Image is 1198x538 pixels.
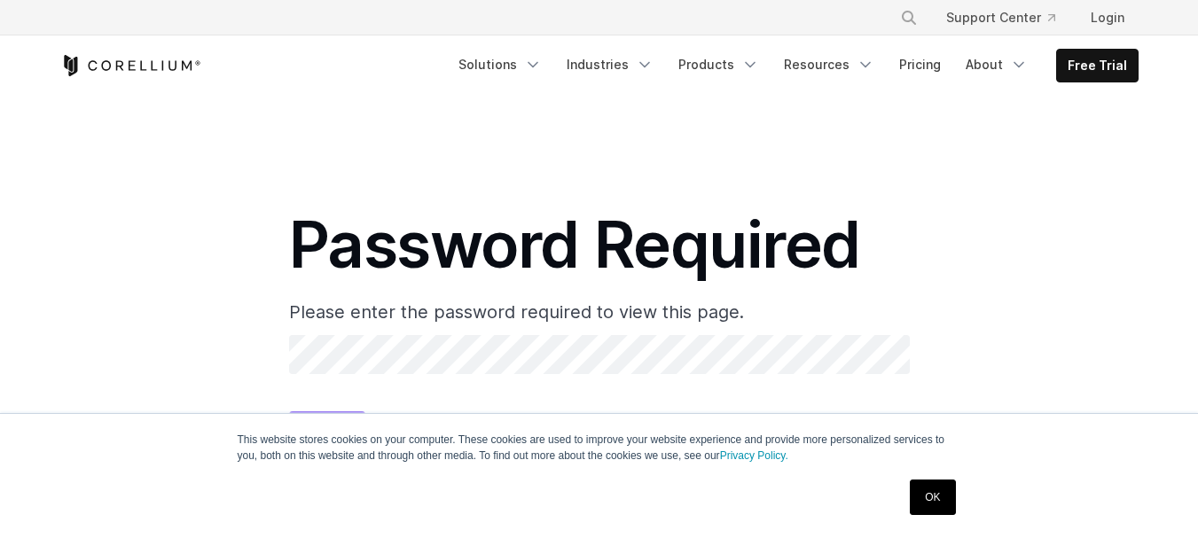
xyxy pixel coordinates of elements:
[773,49,885,81] a: Resources
[893,2,925,34] button: Search
[720,449,788,462] a: Privacy Policy.
[1077,2,1139,34] a: Login
[910,480,955,515] a: OK
[889,49,951,81] a: Pricing
[289,299,910,325] p: Please enter the password required to view this page.
[932,2,1069,34] a: Support Center
[448,49,1139,82] div: Navigation Menu
[238,432,961,464] p: This website stores cookies on your computer. These cookies are used to improve your website expe...
[289,205,910,285] h1: Password Required
[955,49,1038,81] a: About
[879,2,1139,34] div: Navigation Menu
[668,49,770,81] a: Products
[556,49,664,81] a: Industries
[60,55,201,76] a: Corellium Home
[448,49,552,81] a: Solutions
[1057,50,1138,82] a: Free Trial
